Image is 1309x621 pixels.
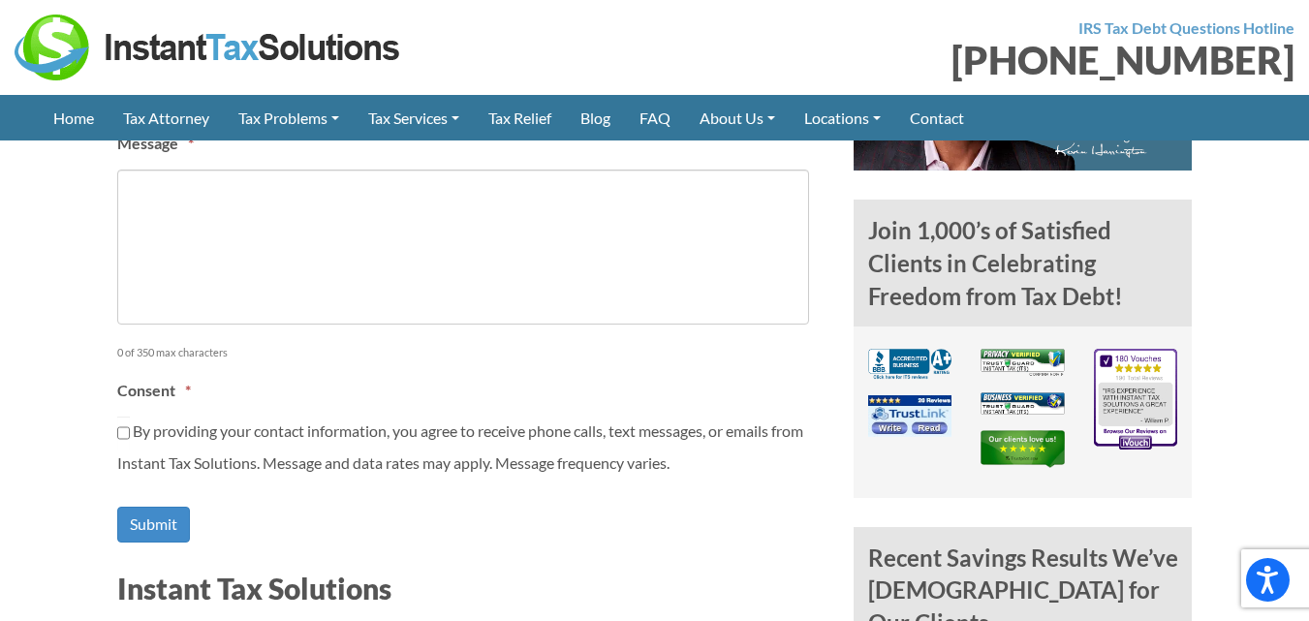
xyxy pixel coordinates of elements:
a: FAQ [625,95,685,140]
img: TrustPilot [981,430,1065,468]
a: Tax Problems [224,95,354,140]
a: TrustPilot [981,445,1065,463]
a: Home [39,95,109,140]
a: Tax Relief [474,95,566,140]
img: iVouch Reviews [1094,349,1178,450]
a: Privacy Verified [981,358,1065,377]
a: Instant Tax Solutions Logo [15,36,402,54]
a: Contact [895,95,979,140]
img: TrustLink [868,395,952,437]
img: Privacy Verified [981,349,1065,376]
div: 0 of 350 max characters [117,328,754,362]
a: About Us [685,95,790,140]
img: Business Verified [981,392,1065,415]
img: Instant Tax Solutions Logo [15,15,402,80]
label: Consent [117,381,191,401]
strong: IRS Tax Debt Questions Hotline [1078,18,1294,37]
h3: Instant Tax Solutions [117,568,825,608]
label: Message [117,134,194,154]
img: BBB A+ [868,349,952,379]
div: [PHONE_NUMBER] [670,41,1295,79]
a: Tax Services [354,95,474,140]
a: Tax Attorney [109,95,224,140]
input: Submit [117,507,190,543]
h4: Join 1,000’s of Satisfied Clients in Celebrating Freedom from Tax Debt! [854,200,1193,326]
a: Business Verified [981,399,1065,418]
a: Locations [790,95,895,140]
a: Blog [566,95,625,140]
